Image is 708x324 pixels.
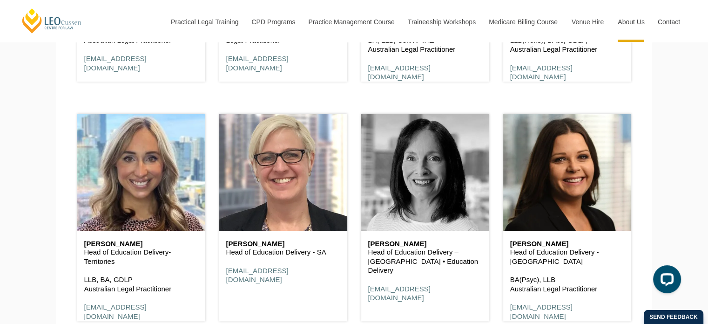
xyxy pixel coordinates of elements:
p: BA(Psyc), LLB Australian Legal Practitioner [510,275,624,293]
a: Medicare Billing Course [482,2,565,42]
a: [EMAIL_ADDRESS][DOMAIN_NAME] [226,55,289,72]
p: LLB, BA, GDLP Australian Legal Practitioner [84,275,198,293]
a: [EMAIL_ADDRESS][DOMAIN_NAME] [226,267,289,284]
a: [EMAIL_ADDRESS][DOMAIN_NAME] [368,285,431,302]
p: Head of Education Delivery – [GEOGRAPHIC_DATA] • Education Delivery [368,248,482,275]
a: [EMAIL_ADDRESS][DOMAIN_NAME] [510,64,573,81]
p: Head of Education Delivery - [GEOGRAPHIC_DATA] [510,248,624,266]
a: Practical Legal Training [164,2,245,42]
a: Practice Management Course [302,2,401,42]
a: CPD Programs [244,2,301,42]
h6: [PERSON_NAME] [368,240,482,248]
a: [EMAIL_ADDRESS][DOMAIN_NAME] [510,303,573,320]
p: BA, LLB, Cert IV TAE Australian Legal Practitioner [368,36,482,54]
a: [EMAIL_ADDRESS][DOMAIN_NAME] [368,64,431,81]
a: About Us [611,2,651,42]
iframe: LiveChat chat widget [646,262,685,301]
h6: [PERSON_NAME] [226,240,340,248]
a: Traineeship Workshops [401,2,482,42]
a: [PERSON_NAME] Centre for Law [21,7,83,34]
h6: [PERSON_NAME] [510,240,624,248]
a: Contact [651,2,687,42]
p: Head of Education Delivery - SA [226,248,340,257]
a: [EMAIL_ADDRESS][DOMAIN_NAME] [84,55,147,72]
a: Venue Hire [565,2,611,42]
h6: [PERSON_NAME] [84,240,198,248]
a: [EMAIL_ADDRESS][DOMAIN_NAME] [84,303,147,320]
p: LLB(Hons), BAcc, GDLP, Australian Legal Practitioner [510,36,624,54]
p: Head of Education Delivery-Territories [84,248,198,266]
